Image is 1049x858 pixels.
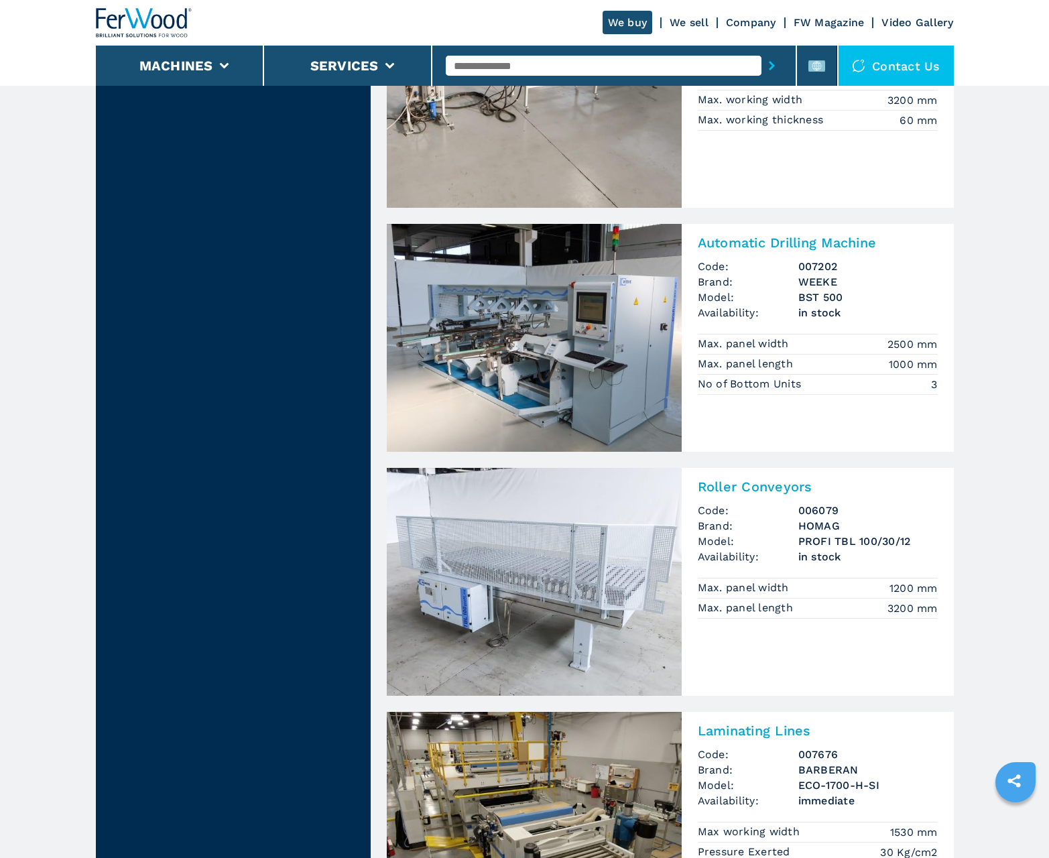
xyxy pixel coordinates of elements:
[698,259,798,274] span: Code:
[798,762,938,778] h3: BARBERAN
[139,58,213,74] button: Machines
[698,793,798,808] span: Availability:
[698,534,798,549] span: Model:
[698,93,806,107] p: Max. working width
[798,290,938,305] h3: BST 500
[761,50,782,81] button: submit-button
[96,8,192,38] img: Ferwood
[387,468,682,696] img: Roller Conveyors HOMAG PROFI TBL 100/30/12
[794,16,865,29] a: FW Magazine
[698,336,792,351] p: Max. panel width
[798,778,938,793] h3: ECO-1700-H-SI
[997,764,1031,798] a: sharethis
[931,377,937,392] em: 3
[887,336,938,352] em: 2500 mm
[839,46,954,86] div: Contact us
[726,16,776,29] a: Company
[698,601,797,615] p: Max. panel length
[887,93,938,108] em: 3200 mm
[798,305,938,320] span: in stock
[798,503,938,518] h3: 006079
[698,113,827,127] p: Max. working thickness
[887,601,938,616] em: 3200 mm
[698,518,798,534] span: Brand:
[698,824,804,839] p: Max working width
[698,549,798,564] span: Availability:
[852,59,865,72] img: Contact us
[890,824,938,840] em: 1530 mm
[387,224,682,452] img: Automatic Drilling Machine WEEKE BST 500
[889,580,938,596] em: 1200 mm
[387,224,954,452] a: Automatic Drilling Machine WEEKE BST 500Automatic Drilling MachineCode:007202Brand:WEEKEModel:BST...
[798,518,938,534] h3: HOMAG
[698,503,798,518] span: Code:
[698,747,798,762] span: Code:
[798,259,938,274] h3: 007202
[798,534,938,549] h3: PROFI TBL 100/30/12
[698,377,805,391] p: No of Bottom Units
[603,11,653,34] a: We buy
[698,235,938,251] h2: Automatic Drilling Machine
[698,778,798,793] span: Model:
[798,274,938,290] h3: WEEKE
[698,305,798,320] span: Availability:
[698,580,792,595] p: Max. panel width
[798,793,938,808] span: immediate
[698,274,798,290] span: Brand:
[992,798,1039,848] iframe: Chat
[310,58,379,74] button: Services
[698,479,938,495] h2: Roller Conveyors
[900,113,937,128] em: 60 mm
[387,468,954,696] a: Roller Conveyors HOMAG PROFI TBL 100/30/12Roller ConveyorsCode:006079Brand:HOMAGModel:PROFI TBL 1...
[698,723,938,739] h2: Laminating Lines
[698,290,798,305] span: Model:
[881,16,953,29] a: Video Gallery
[670,16,708,29] a: We sell
[698,357,797,371] p: Max. panel length
[798,747,938,762] h3: 007676
[798,549,938,564] span: in stock
[889,357,938,372] em: 1000 mm
[698,762,798,778] span: Brand:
